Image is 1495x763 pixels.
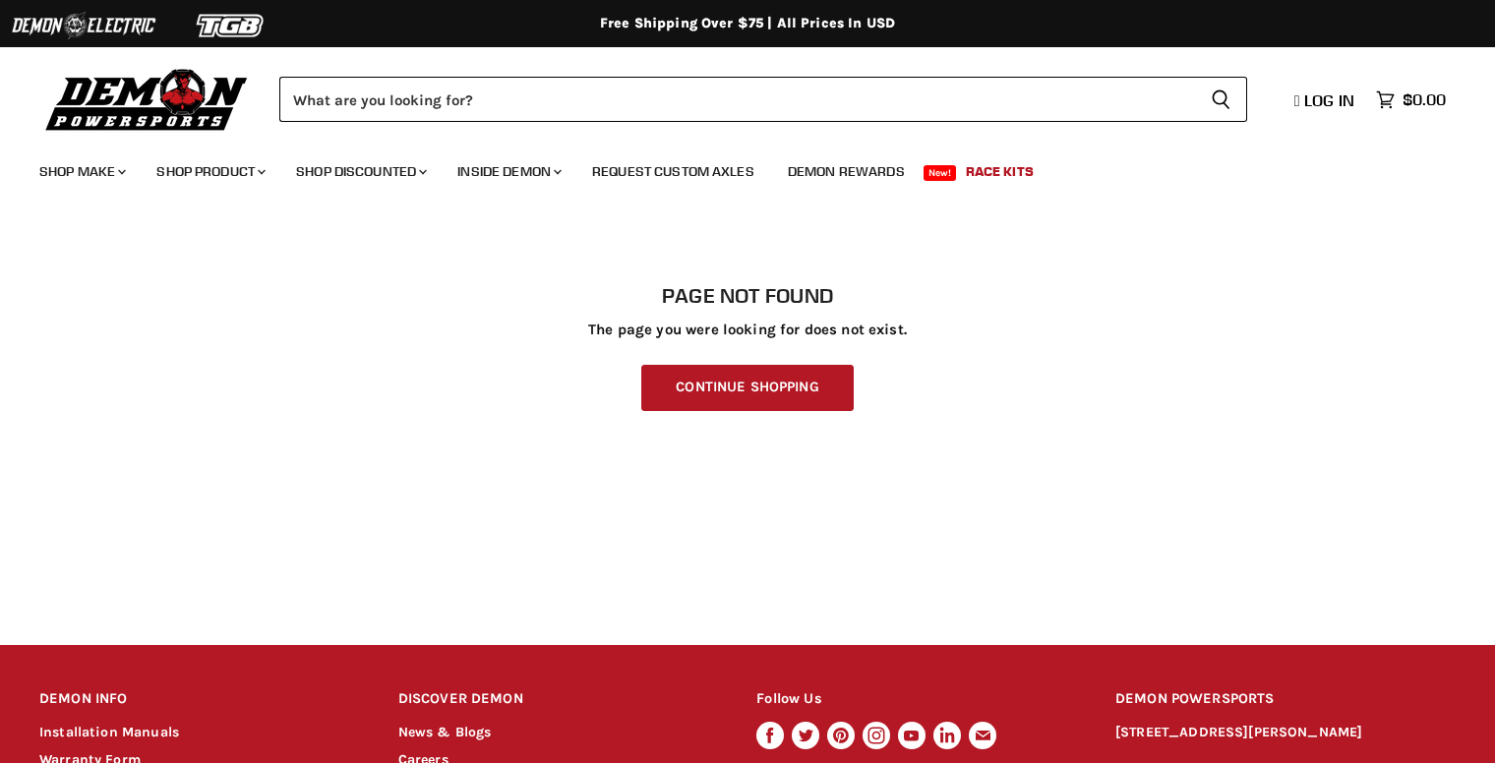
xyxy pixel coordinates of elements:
[1115,722,1456,744] p: [STREET_ADDRESS][PERSON_NAME]
[39,724,179,740] a: Installation Manuals
[1115,676,1456,723] h2: DEMON POWERSPORTS
[924,165,957,181] span: New!
[1195,77,1247,122] button: Search
[39,676,361,723] h2: DEMON INFO
[641,365,853,411] a: Continue Shopping
[39,64,255,134] img: Demon Powersports
[1403,90,1446,109] span: $0.00
[398,724,492,740] a: News & Blogs
[773,151,920,192] a: Demon Rewards
[39,322,1456,338] p: The page you were looking for does not exist.
[1366,86,1456,114] a: $0.00
[279,77,1247,122] form: Product
[281,151,439,192] a: Shop Discounted
[443,151,573,192] a: Inside Demon
[39,284,1456,308] h1: Page not found
[577,151,769,192] a: Request Custom Axles
[951,151,1048,192] a: Race Kits
[25,144,1441,192] ul: Main menu
[157,7,305,44] img: TGB Logo 2
[1286,91,1366,109] a: Log in
[25,151,138,192] a: Shop Make
[10,7,157,44] img: Demon Electric Logo 2
[1304,90,1354,110] span: Log in
[398,676,720,723] h2: DISCOVER DEMON
[142,151,277,192] a: Shop Product
[756,676,1078,723] h2: Follow Us
[279,77,1195,122] input: Search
